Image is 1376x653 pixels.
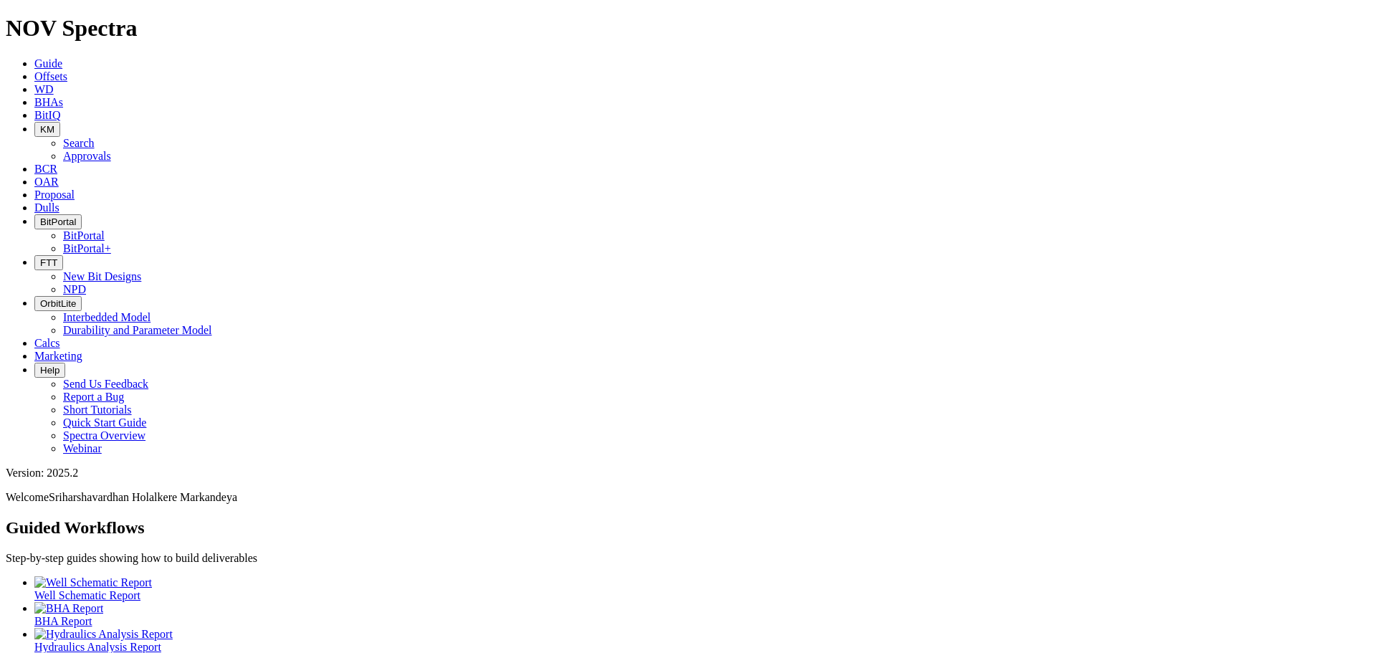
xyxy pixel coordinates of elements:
span: Help [40,365,59,376]
span: FTT [40,257,57,268]
a: Durability and Parameter Model [63,324,212,336]
span: KM [40,124,54,135]
a: BitIQ [34,109,60,121]
a: WD [34,83,54,95]
a: Report a Bug [63,391,124,403]
a: BHA Report BHA Report [34,602,1370,627]
span: Hydraulics Analysis Report [34,641,161,653]
a: Quick Start Guide [63,416,146,429]
a: Interbedded Model [63,311,150,323]
button: KM [34,122,60,137]
a: BHAs [34,96,63,108]
span: Well Schematic Report [34,589,140,601]
span: OrbitLite [40,298,76,309]
a: Offsets [34,70,67,82]
a: Hydraulics Analysis Report Hydraulics Analysis Report [34,628,1370,653]
button: Help [34,363,65,378]
h1: NOV Spectra [6,15,1370,42]
a: Well Schematic Report Well Schematic Report [34,576,1370,601]
p: Welcome [6,491,1370,504]
button: BitPortal [34,214,82,229]
a: Dulls [34,201,59,214]
a: BCR [34,163,57,175]
a: OAR [34,176,59,188]
a: Webinar [63,442,102,454]
img: Well Schematic Report [34,576,152,589]
a: Calcs [34,337,60,349]
a: BitPortal [63,229,105,242]
a: Marketing [34,350,82,362]
a: Guide [34,57,62,70]
img: Hydraulics Analysis Report [34,628,173,641]
a: Send Us Feedback [63,378,148,390]
a: Short Tutorials [63,404,132,416]
p: Step-by-step guides showing how to build deliverables [6,552,1370,565]
a: BitPortal+ [63,242,111,254]
a: New Bit Designs [63,270,141,282]
img: BHA Report [34,602,103,615]
h2: Guided Workflows [6,518,1370,538]
span: BitPortal [40,216,76,227]
span: Sriharshavardhan Holalkere Markandeya [49,491,237,503]
a: Proposal [34,189,75,201]
a: Spectra Overview [63,429,145,442]
a: Search [63,137,95,149]
a: Approvals [63,150,111,162]
button: FTT [34,255,63,270]
div: Version: 2025.2 [6,467,1370,480]
span: BHA Report [34,615,92,627]
button: OrbitLite [34,296,82,311]
a: NPD [63,283,86,295]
